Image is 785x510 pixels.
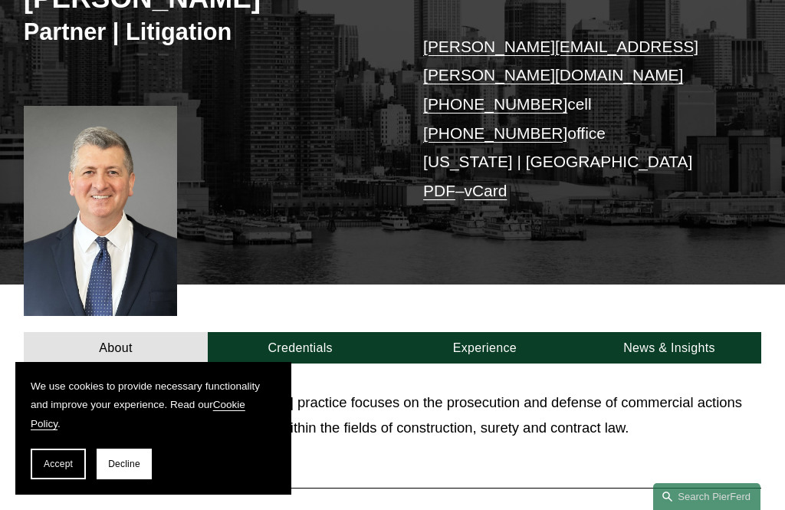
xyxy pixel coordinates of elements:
[423,32,731,206] p: cell office [US_STATE] | [GEOGRAPHIC_DATA] –
[177,441,761,481] button: Read More
[97,449,152,479] button: Decline
[31,377,276,433] p: We use cookies to provide necessary functionality and improve your experience. Read our .
[423,124,567,142] a: [PHONE_NUMBER]
[423,38,698,84] a: [PERSON_NAME][EMAIL_ADDRESS][PERSON_NAME][DOMAIN_NAME]
[465,182,507,199] a: vCard
[423,182,455,199] a: PDF
[44,459,73,469] span: Accept
[31,399,245,429] a: Cookie Policy
[423,95,567,113] a: [PHONE_NUMBER]
[177,390,761,440] p: [PERSON_NAME] practice focuses on the prosecution and defense of commercial actions involving cla...
[108,459,140,469] span: Decline
[24,332,209,364] a: About
[208,332,392,364] a: Credentials
[24,18,392,47] h3: Partner | Litigation
[392,332,577,364] a: Experience
[15,362,291,495] section: Cookie banner
[31,449,86,479] button: Accept
[577,332,762,364] a: News & Insights
[653,483,760,510] a: Search this site
[188,452,761,469] span: Read More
